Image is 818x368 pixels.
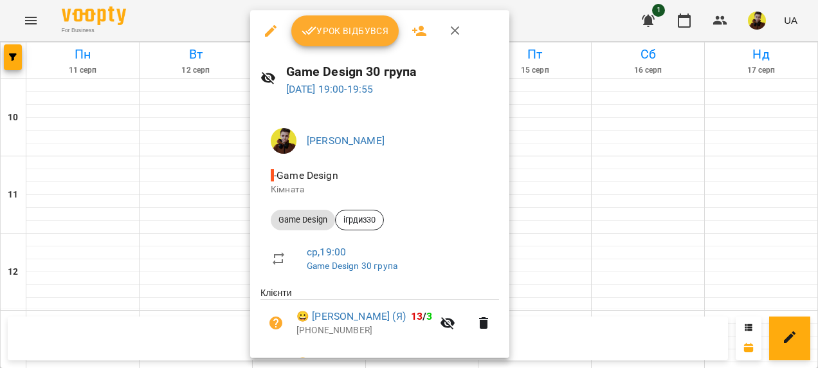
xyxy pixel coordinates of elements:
[335,210,384,230] div: ігрдиз30
[271,183,489,196] p: Кімната
[307,134,385,147] a: [PERSON_NAME]
[307,246,346,258] a: ср , 19:00
[271,214,335,226] span: Game Design
[286,62,499,82] h6: Game Design 30 група
[271,169,341,181] span: - Game Design
[271,128,296,154] img: 7fb6181a741ed67b077bc5343d522ced.jpg
[296,309,406,324] a: 😀 [PERSON_NAME] (Я)
[411,310,433,322] b: /
[336,214,383,226] span: ігрдиз30
[411,310,423,322] span: 13
[291,15,399,46] button: Урок відбувся
[302,23,389,39] span: Урок відбувся
[286,83,374,95] a: [DATE] 19:00-19:55
[296,324,432,337] p: [PHONE_NUMBER]
[260,308,291,338] button: Візит ще не сплачено. Додати оплату?
[307,261,397,271] a: Game Design 30 група
[426,310,432,322] span: 3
